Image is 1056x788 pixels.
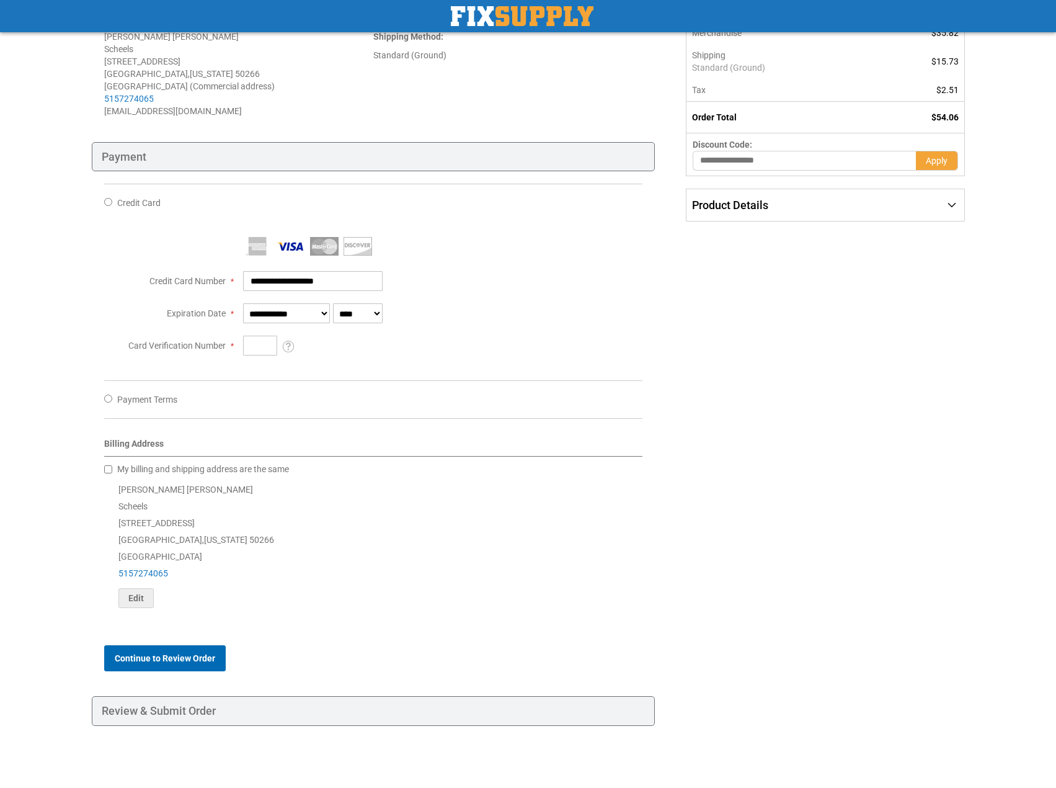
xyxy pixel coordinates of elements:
[916,151,958,171] button: Apply
[117,198,161,208] span: Credit Card
[692,199,768,212] span: Product Details
[149,276,226,286] span: Credit Card Number
[118,568,168,578] a: 5157274065
[692,61,870,74] span: Standard (Ground)
[936,85,959,95] span: $2.51
[117,395,177,405] span: Payment Terms
[344,237,372,256] img: Discover
[931,28,959,38] span: $35.82
[926,156,947,166] span: Apply
[931,112,959,122] span: $54.06
[128,593,144,603] span: Edit
[104,30,373,117] address: [PERSON_NAME] [PERSON_NAME] Scheels [STREET_ADDRESS] [GEOGRAPHIC_DATA] , 50266 [GEOGRAPHIC_DATA] ...
[104,106,242,116] span: [EMAIL_ADDRESS][DOMAIN_NAME]
[451,6,593,26] a: store logo
[686,79,877,102] th: Tax
[204,535,247,545] span: [US_STATE]
[190,69,233,79] span: [US_STATE]
[104,645,226,671] button: Continue to Review Order
[692,50,725,60] span: Shipping
[117,464,289,474] span: My billing and shipping address are the same
[167,308,226,318] span: Expiration Date
[92,696,655,726] div: Review & Submit Order
[104,437,643,457] div: Billing Address
[693,140,752,150] span: Discount Code:
[104,481,643,608] div: [PERSON_NAME] [PERSON_NAME] Scheels [STREET_ADDRESS] [GEOGRAPHIC_DATA] , 50266 [GEOGRAPHIC_DATA]
[277,237,305,256] img: Visa
[373,49,642,61] div: Standard (Ground)
[115,653,215,663] span: Continue to Review Order
[373,32,443,42] strong: :
[92,142,655,172] div: Payment
[373,32,441,42] span: Shipping Method
[451,6,593,26] img: Fix Industrial Supply
[310,237,339,256] img: MasterCard
[243,237,272,256] img: American Express
[118,588,154,608] button: Edit
[104,94,154,104] a: 5157274065
[128,341,226,351] span: Card Verification Number
[686,22,877,44] th: Merchandise
[931,56,959,66] span: $15.73
[692,112,737,122] strong: Order Total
